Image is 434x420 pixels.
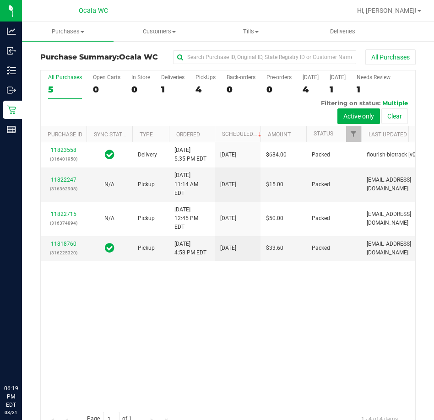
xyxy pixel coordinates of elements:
button: All Purchases [365,49,416,65]
div: Deliveries [161,74,184,81]
button: Active only [337,108,380,124]
a: Status [314,130,333,137]
a: Sync Status [94,131,129,138]
div: 0 [227,84,255,95]
span: Packed [312,151,330,159]
button: N/A [104,214,114,223]
inline-svg: Outbound [7,86,16,95]
a: Amount [268,131,291,138]
div: 5 [48,84,82,95]
a: Purchases [22,22,114,41]
p: 08/21 [4,409,18,416]
a: Purchase ID [48,131,82,138]
p: (316362908) [46,184,81,193]
a: Last Updated By [369,131,415,138]
div: 4 [303,84,319,95]
span: [DATE] 4:58 PM EDT [174,240,206,257]
div: 0 [266,84,292,95]
div: 0 [93,84,120,95]
button: N/A [104,180,114,189]
div: Back-orders [227,74,255,81]
span: [DATE] [220,180,236,189]
div: 1 [330,84,346,95]
div: Pre-orders [266,74,292,81]
span: Not Applicable [104,181,114,188]
span: In Sync [105,148,114,161]
span: $50.00 [266,214,283,223]
p: 06:19 PM EDT [4,384,18,409]
a: 11818760 [51,241,76,247]
span: Multiple [382,99,408,107]
inline-svg: Inbound [7,46,16,55]
span: $33.60 [266,244,283,253]
div: [DATE] [303,74,319,81]
span: [DATE] 5:35 PM EDT [174,146,206,163]
div: Needs Review [357,74,391,81]
a: Type [140,131,153,138]
p: (316225320) [46,248,81,257]
span: Customers [114,27,205,36]
span: [DATE] [220,214,236,223]
span: flourish-biotrack [v0.1.0] [367,151,426,159]
p: (316401950) [46,155,81,163]
span: $15.00 [266,180,283,189]
div: PickUps [195,74,216,81]
h3: Purchase Summary: [40,53,165,61]
a: Filter [346,126,361,142]
p: (316374894) [46,219,81,227]
span: [DATE] [220,244,236,253]
inline-svg: Inventory [7,66,16,75]
div: 1 [161,84,184,95]
div: [DATE] [330,74,346,81]
span: Packed [312,180,330,189]
span: [DATE] [220,151,236,159]
span: Pickup [138,180,155,189]
span: Not Applicable [104,215,114,221]
span: [DATE] 12:45 PM EDT [174,205,209,232]
div: 4 [195,84,216,95]
a: Tills [205,22,297,41]
span: [DATE] 11:14 AM EDT [174,171,209,198]
span: Packed [312,244,330,253]
span: Delivery [138,151,157,159]
span: Hi, [PERSON_NAME]! [357,7,417,14]
a: Ordered [176,131,200,138]
a: 11823558 [51,147,76,153]
span: Pickup [138,244,155,253]
span: Packed [312,214,330,223]
span: Tills [206,27,296,36]
span: Deliveries [318,27,368,36]
button: Clear [381,108,408,124]
span: Ocala WC [119,53,158,61]
inline-svg: Retail [7,105,16,114]
div: 1 [357,84,391,95]
span: Purchases [22,27,114,36]
a: 11822715 [51,211,76,217]
a: Scheduled [222,131,264,137]
span: $684.00 [266,151,287,159]
a: 11822247 [51,177,76,183]
div: All Purchases [48,74,82,81]
inline-svg: Analytics [7,27,16,36]
span: Ocala WC [79,7,108,15]
span: Filtering on status: [321,99,380,107]
a: Customers [114,22,205,41]
div: 0 [131,84,150,95]
div: Open Carts [93,74,120,81]
a: Deliveries [297,22,388,41]
div: In Store [131,74,150,81]
span: Pickup [138,214,155,223]
span: In Sync [105,242,114,254]
input: Search Purchase ID, Original ID, State Registry ID or Customer Name... [173,50,356,64]
inline-svg: Reports [7,125,16,134]
iframe: Resource center [9,347,37,374]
